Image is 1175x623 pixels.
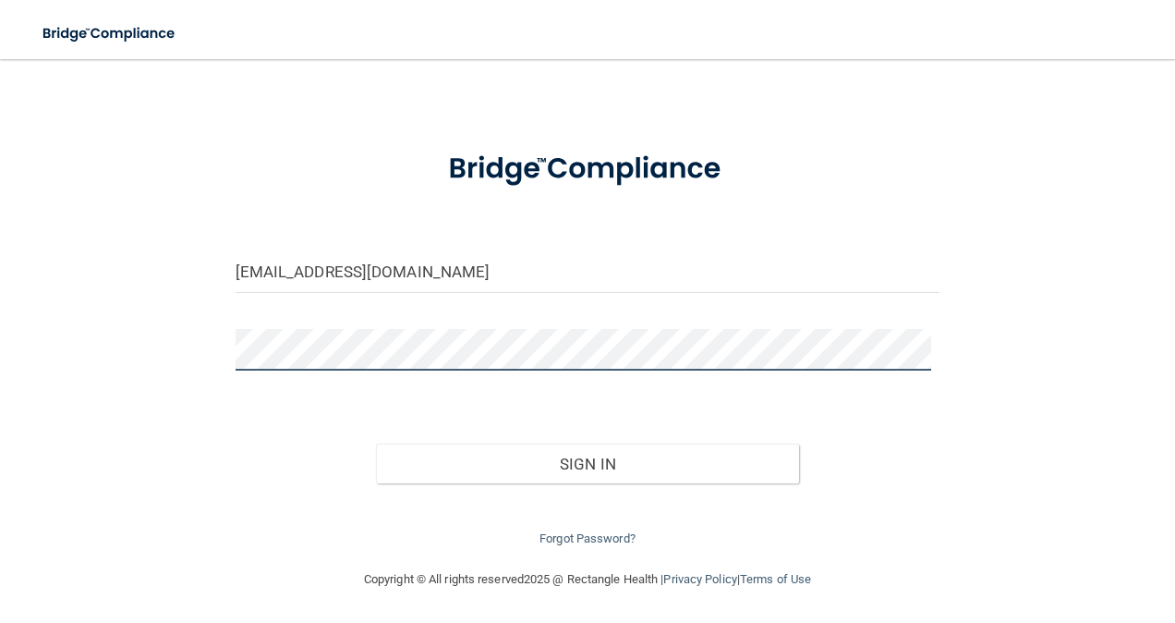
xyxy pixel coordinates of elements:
[236,251,940,293] input: Email
[855,492,1153,566] iframe: Drift Widget Chat Controller
[539,531,636,545] a: Forgot Password?
[28,15,192,53] img: bridge_compliance_login_screen.278c3ca4.svg
[376,444,799,484] button: Sign In
[663,572,736,586] a: Privacy Policy
[740,572,811,586] a: Terms of Use
[418,131,757,207] img: bridge_compliance_login_screen.278c3ca4.svg
[250,550,925,609] div: Copyright © All rights reserved 2025 @ Rectangle Health | |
